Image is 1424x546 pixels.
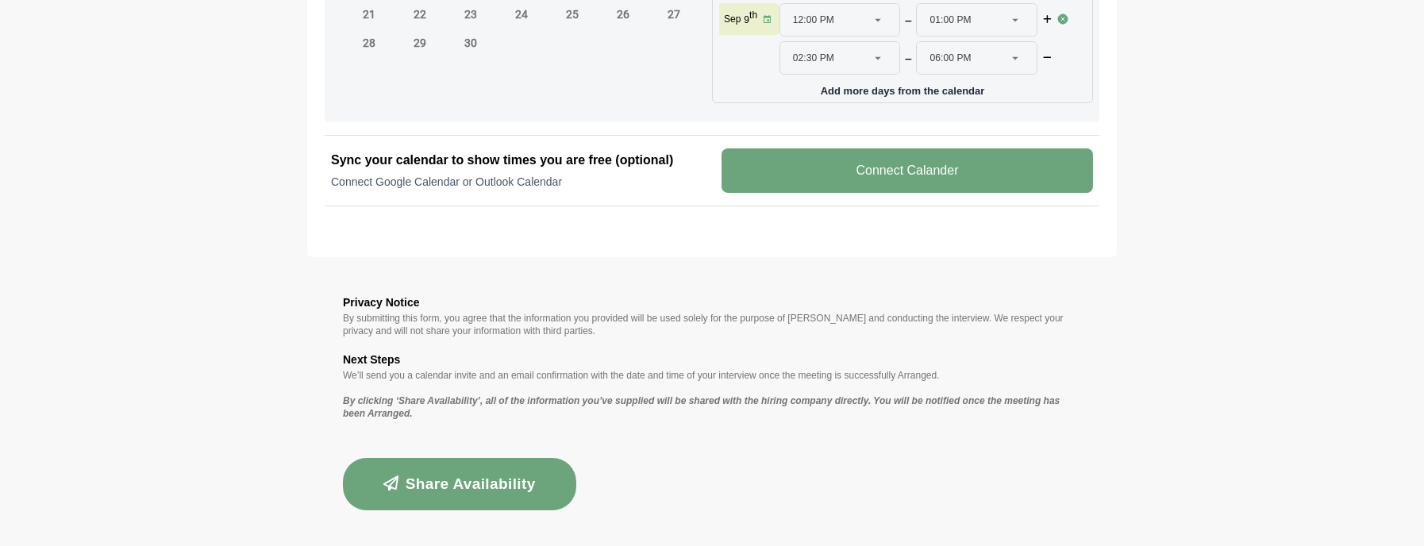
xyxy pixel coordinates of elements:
[722,148,1093,193] v-button: Connect Calander
[343,293,1081,312] h3: Privacy Notice
[548,2,596,27] span: Thursday, September 25, 2025
[343,369,1081,382] p: We’ll send you a calendar invite and an email confirmation with the date and time of your intervi...
[650,2,698,27] span: Saturday, September 27, 2025
[724,13,741,25] p: Sep
[345,2,393,27] span: Sunday, September 21, 2025
[345,30,393,56] span: Sunday, September 28, 2025
[343,312,1081,337] p: By submitting this form, you agree that the information you provided will be used solely for the ...
[749,10,757,21] sup: th
[331,174,702,190] p: Connect Google Calendar or Outlook Calendar
[929,4,971,36] span: 01:00 PM
[447,2,495,27] span: Tuesday, September 23, 2025
[343,350,1081,369] h3: Next Steps
[396,30,444,56] span: Monday, September 29, 2025
[793,42,834,74] span: 02:30 PM
[599,2,647,27] span: Friday, September 26, 2025
[793,4,834,36] span: 12:00 PM
[396,2,444,27] span: Monday, September 22, 2025
[498,2,545,27] span: Wednesday, September 24, 2025
[343,458,576,510] button: Share Availability
[447,30,495,56] span: Tuesday, September 30, 2025
[343,394,1081,420] p: By clicking ‘Share Availability’, all of the information you’ve supplied will be shared with the ...
[929,42,971,74] span: 06:00 PM
[744,14,749,25] strong: 9
[331,151,702,170] h2: Sync your calendar to show times you are free (optional)
[719,79,1086,96] p: Add more days from the calendar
